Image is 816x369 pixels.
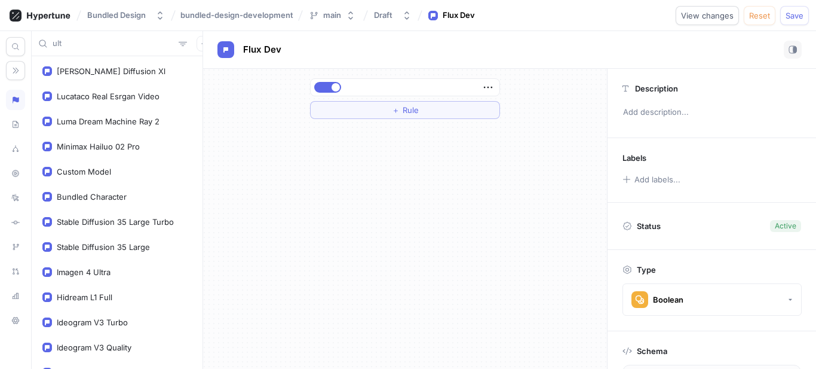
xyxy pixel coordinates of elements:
[403,106,419,114] span: Rule
[6,237,25,257] div: Branches
[392,106,400,114] span: ＋
[676,6,739,25] button: View changes
[6,286,25,306] div: Analytics
[6,163,25,184] div: Preview
[6,261,25,282] div: Pull requests
[622,153,646,163] p: Labels
[323,10,341,20] div: main
[57,292,112,302] div: Hidream L1 Full
[57,92,159,101] div: Lucataco Real Esrgan Video
[53,38,174,50] input: Search...
[6,139,25,159] div: Splits
[637,346,667,356] p: Schema
[6,188,25,208] div: Logs
[374,10,392,20] div: Draft
[369,5,416,25] button: Draft
[82,5,170,25] button: Bundled Design
[618,102,806,123] p: Add description...
[637,265,656,275] p: Type
[57,167,111,176] div: Custom Model
[749,12,770,19] span: Reset
[681,12,734,19] span: View changes
[635,84,678,93] p: Description
[786,12,803,19] span: Save
[6,310,25,331] div: Settings
[57,66,165,76] div: [PERSON_NAME] Diffusion Xl
[57,318,128,327] div: Ideogram V3 Turbo
[243,45,281,54] span: Flux Dev
[618,172,684,187] button: Add labels...
[744,6,775,25] button: Reset
[57,192,127,202] div: Bundled Character
[775,221,796,231] div: Active
[87,10,146,20] div: Bundled Design
[57,142,140,151] div: Minimax Hailuo 02 Pro
[6,212,25,233] div: Diff
[637,218,661,234] p: Status
[57,117,159,126] div: Luma Dream Machine Ray 2
[6,114,25,135] div: Schema
[6,90,25,110] div: Logic
[622,283,802,316] button: Boolean
[57,343,131,352] div: Ideogram V3 Quality
[310,101,500,119] button: ＋Rule
[780,6,809,25] button: Save
[443,10,475,22] div: Flux Dev
[304,5,360,25] button: main
[57,242,150,252] div: Stable Diffusion 35 Large
[180,11,293,19] span: bundled-design-development
[653,295,683,305] div: Boolean
[57,267,111,277] div: Imagen 4 Ultra
[57,217,174,227] div: Stable Diffusion 35 Large Turbo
